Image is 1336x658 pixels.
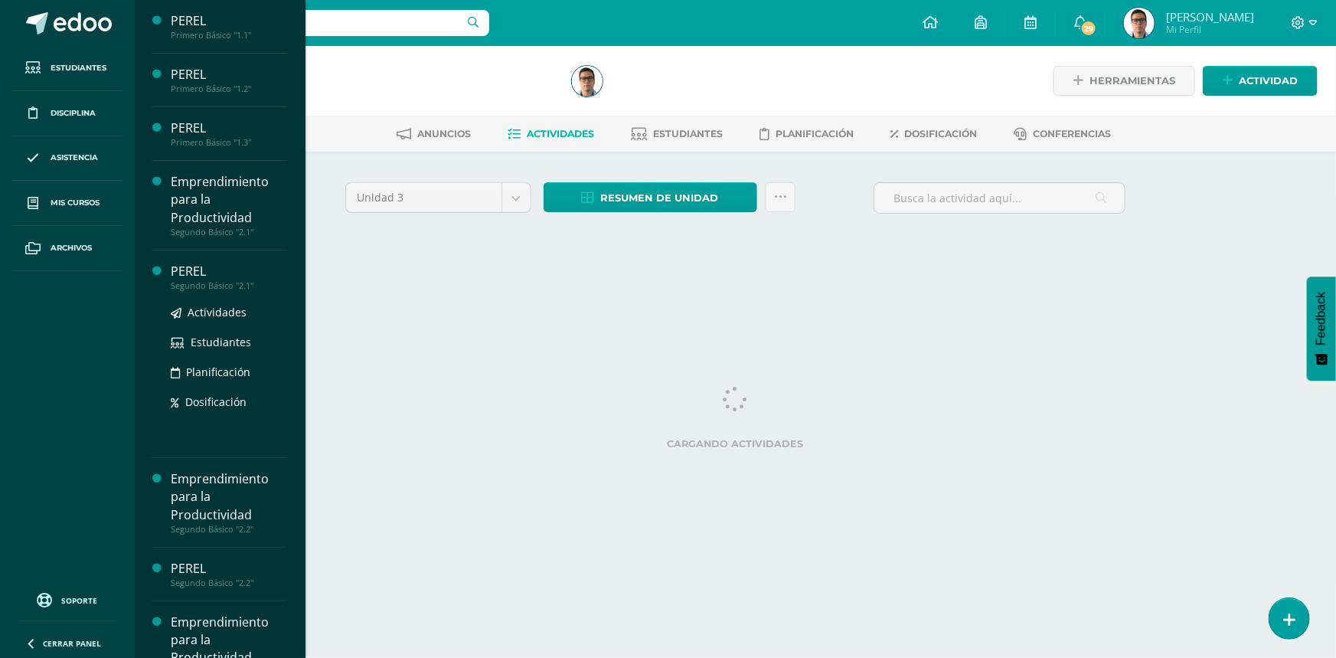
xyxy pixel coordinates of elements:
div: Primero Básico "1.2" [171,83,287,94]
a: Anuncios [397,122,471,146]
span: Anuncios [417,128,471,139]
div: Segundo Básico "2.2" [171,578,287,588]
span: Mis cursos [51,197,100,209]
a: Dosificación [171,393,287,411]
div: Primero Básico "1.1" [171,30,287,41]
div: PEREL [171,560,287,578]
button: Feedback - Mostrar encuesta [1307,277,1336,381]
img: 4c9214d6dc3ad1af441a6e04af4808ea.png [572,66,603,97]
a: PERELSegundo Básico "2.1" [171,263,287,291]
a: Dosificación [890,122,977,146]
a: Soporte [18,589,116,610]
a: PERELSegundo Básico "2.2" [171,560,287,588]
span: Planificación [776,128,854,139]
span: Conferencias [1033,128,1111,139]
a: PERELPrimero Básico "1.3" [171,119,287,148]
a: Disciplina [12,91,122,136]
span: Resumen de unidad [601,184,719,212]
a: Asistencia [12,136,122,182]
span: Soporte [62,595,98,606]
span: Cerrar panel [43,638,101,649]
div: Emprendimiento para la Productividad [171,173,287,226]
div: Segundo Básico "2.1" [171,227,287,237]
div: Primero Básico "1.3" [171,137,287,148]
span: Actividades [188,305,247,319]
a: Resumen de unidad [544,182,757,212]
div: Segundo Básico '2.3' [193,84,554,99]
span: Planificación [186,365,250,379]
span: 29 [1080,20,1097,37]
a: Emprendimiento para la ProductividadSegundo Básico "2.2" [171,470,287,534]
span: Estudiantes [653,128,723,139]
div: PEREL [171,12,287,30]
span: Actividades [527,128,594,139]
a: Archivos [12,226,122,271]
span: Mi Perfil [1166,23,1254,36]
img: 4c9214d6dc3ad1af441a6e04af4808ea.png [1124,8,1155,38]
span: Estudiantes [191,335,251,349]
a: PERELPrimero Básico "1.1" [171,12,287,41]
a: Actividad [1203,66,1318,96]
a: Conferencias [1014,122,1111,146]
span: Herramientas [1089,67,1175,95]
span: Dosificación [185,394,247,409]
a: Emprendimiento para la ProductividadSegundo Básico "2.1" [171,173,287,237]
span: Estudiantes [51,62,106,74]
a: Herramientas [1053,66,1195,96]
a: Estudiantes [12,46,122,91]
a: Estudiantes [631,122,723,146]
span: Asistencia [51,152,98,164]
div: PEREL [171,119,287,137]
a: Planificación [759,122,854,146]
div: PEREL [171,263,287,280]
div: Segundo Básico "2.2" [171,524,287,535]
span: [PERSON_NAME] [1166,9,1254,25]
a: Mis cursos [12,181,122,226]
a: PERELPrimero Básico "1.2" [171,66,287,94]
a: Actividades [508,122,594,146]
input: Busca la actividad aquí... [874,183,1125,213]
a: Unidad 3 [346,183,531,212]
span: Feedback [1315,292,1328,345]
h1: PEREL [193,63,554,84]
a: Actividades [171,303,287,321]
span: Actividad [1239,67,1298,95]
a: Estudiantes [171,333,287,351]
input: Busca un usuario... [145,10,489,36]
div: Segundo Básico "2.1" [171,280,287,291]
span: Disciplina [51,107,96,119]
span: Dosificación [904,128,977,139]
a: Planificación [171,363,287,381]
div: Emprendimiento para la Productividad [171,470,287,523]
span: Unidad 3 [358,183,490,212]
span: Archivos [51,242,92,254]
div: PEREL [171,66,287,83]
label: Cargando actividades [345,438,1126,450]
